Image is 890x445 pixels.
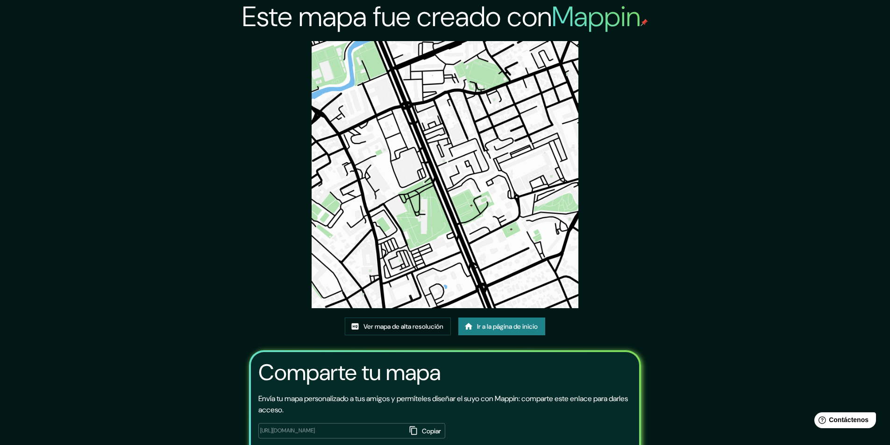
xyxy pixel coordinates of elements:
[807,409,880,435] iframe: Lanzador de widgets de ayuda
[477,322,538,331] font: Ir a la página de inicio
[345,318,451,335] a: Ver mapa de alta resolución
[258,394,628,415] font: Envía tu mapa personalizado a tus amigos y permíteles diseñar el suyo con Mappin: comparte este e...
[258,358,441,387] font: Comparte tu mapa
[422,427,441,435] font: Copiar
[312,41,579,308] img: created-map
[363,322,443,331] font: Ver mapa de alta resolución
[458,318,545,335] a: Ir a la página de inicio
[641,19,648,26] img: pin de mapeo
[406,423,445,439] button: Copiar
